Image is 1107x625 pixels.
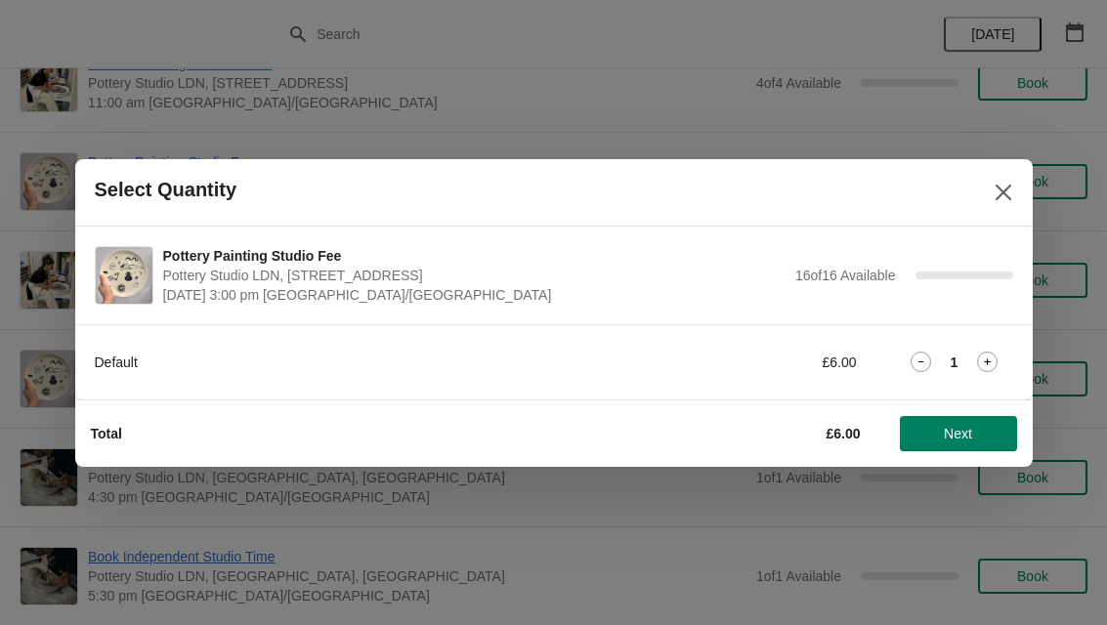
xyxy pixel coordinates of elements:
button: Close [986,175,1021,210]
strong: £6.00 [826,426,860,441]
strong: Total [91,426,122,441]
span: Pottery Painting Studio Fee [163,246,786,266]
span: Next [944,426,972,441]
img: Pottery Painting Studio Fee | Pottery Studio LDN, Unit 1.3, Building A4, 10 Monro Way, London, SE... [96,247,152,304]
span: [DATE] 3:00 pm [GEOGRAPHIC_DATA]/[GEOGRAPHIC_DATA] [163,285,786,305]
h2: Select Quantity [95,179,237,201]
strong: 1 [951,353,958,372]
span: 16 of 16 Available [795,268,896,283]
span: Pottery Studio LDN, [STREET_ADDRESS] [163,266,786,285]
div: £6.00 [676,353,857,372]
div: Default [95,353,637,372]
button: Next [900,416,1017,451]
